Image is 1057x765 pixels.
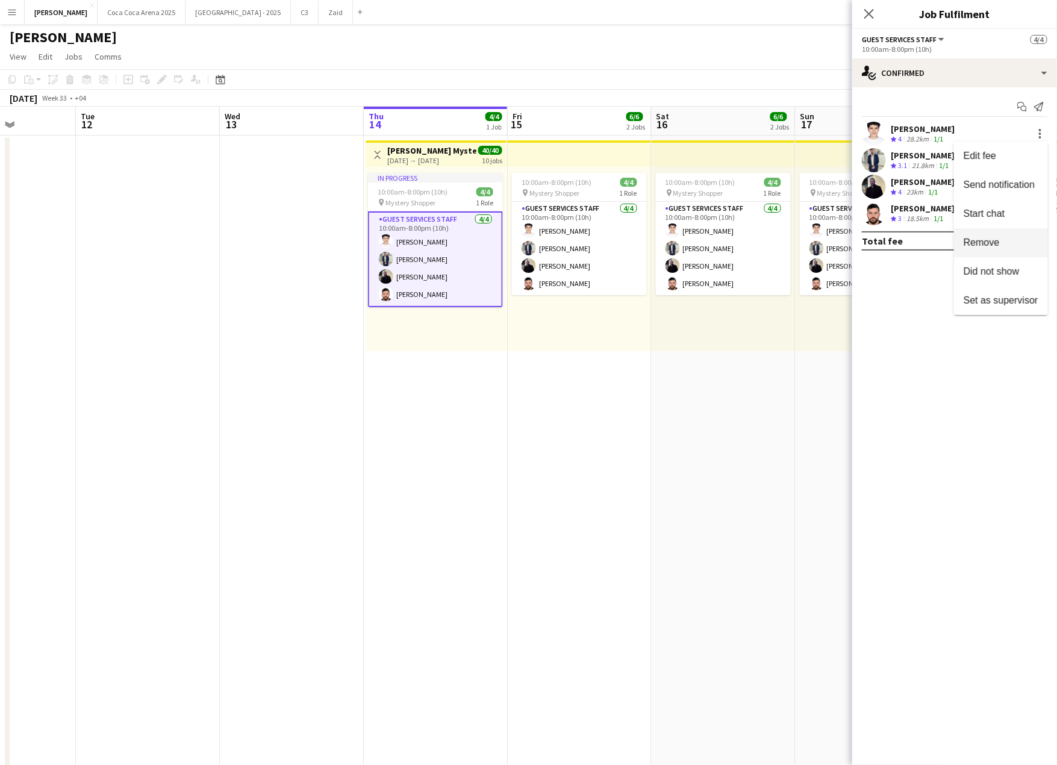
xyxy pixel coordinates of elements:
span: Did not show [964,266,1020,276]
button: Remove [954,228,1048,257]
button: Set as supervisor [954,286,1048,315]
button: Start chat [954,199,1048,228]
button: Send notification [954,170,1048,199]
span: Start chat [964,208,1005,219]
button: Edit fee [954,142,1048,170]
span: Edit fee [964,151,996,161]
span: Set as supervisor [964,295,1038,305]
span: Send notification [964,180,1035,190]
span: Remove [964,237,1000,248]
button: Did not show [954,257,1048,286]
